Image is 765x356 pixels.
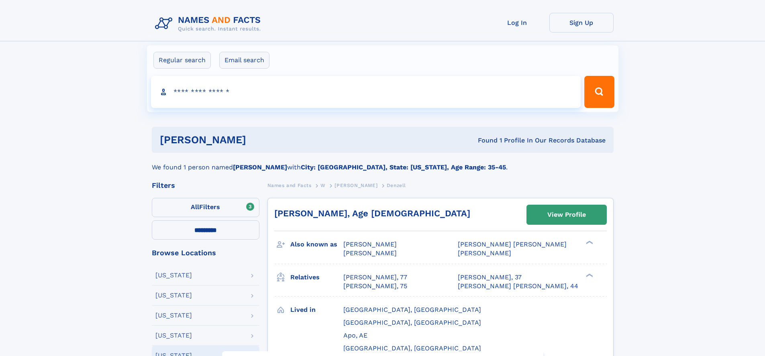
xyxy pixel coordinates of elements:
[343,332,367,339] span: Apo, AE
[153,52,211,69] label: Regular search
[152,182,259,189] div: Filters
[320,180,326,190] a: W
[549,13,614,33] a: Sign Up
[155,332,192,339] div: [US_STATE]
[151,76,581,108] input: search input
[320,183,326,188] span: W
[267,180,312,190] a: Names and Facts
[343,240,397,248] span: [PERSON_NAME]
[547,205,586,224] div: View Profile
[584,240,594,245] div: ❯
[155,292,192,299] div: [US_STATE]
[343,282,407,291] a: [PERSON_NAME], 75
[343,344,481,352] span: [GEOGRAPHIC_DATA], [GEOGRAPHIC_DATA]
[343,249,397,257] span: [PERSON_NAME]
[458,249,511,257] span: [PERSON_NAME]
[458,282,578,291] a: [PERSON_NAME] [PERSON_NAME], 44
[152,198,259,217] label: Filters
[343,319,481,326] span: [GEOGRAPHIC_DATA], [GEOGRAPHIC_DATA]
[458,240,567,248] span: [PERSON_NAME] [PERSON_NAME]
[527,205,606,224] a: View Profile
[155,272,192,279] div: [US_STATE]
[343,273,407,282] a: [PERSON_NAME], 77
[160,135,362,145] h1: [PERSON_NAME]
[290,271,343,284] h3: Relatives
[290,303,343,317] h3: Lived in
[362,136,606,145] div: Found 1 Profile In Our Records Database
[301,163,506,171] b: City: [GEOGRAPHIC_DATA], State: [US_STATE], Age Range: 35-45
[584,76,614,108] button: Search Button
[335,180,377,190] a: [PERSON_NAME]
[343,306,481,313] span: [GEOGRAPHIC_DATA], [GEOGRAPHIC_DATA]
[387,183,406,188] span: Denzell
[152,153,614,172] div: We found 1 person named with .
[335,183,377,188] span: [PERSON_NAME]
[191,203,199,211] span: All
[152,13,267,35] img: Logo Names and Facts
[233,163,287,171] b: [PERSON_NAME]
[458,273,522,282] a: [PERSON_NAME], 37
[290,238,343,251] h3: Also known as
[155,312,192,319] div: [US_STATE]
[219,52,269,69] label: Email search
[485,13,549,33] a: Log In
[274,208,470,218] a: [PERSON_NAME], Age [DEMOGRAPHIC_DATA]
[584,273,594,278] div: ❯
[152,249,259,256] div: Browse Locations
